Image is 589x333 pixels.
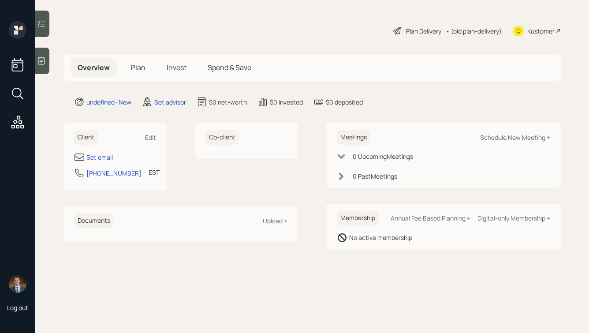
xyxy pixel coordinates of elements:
[86,97,131,107] div: undefined · New
[263,217,287,225] div: Upload +
[9,275,26,293] img: hunter_neumayer.jpg
[149,168,160,177] div: EST
[527,26,555,36] div: Kustomer
[208,63,251,72] span: Spend & Save
[78,63,110,72] span: Overview
[480,133,550,142] div: Schedule New Meeting +
[391,214,470,222] div: Annual Fee Based Planning +
[167,63,186,72] span: Invest
[326,97,363,107] div: $0 deposited
[337,130,370,145] h6: Meetings
[209,97,247,107] div: $0 net-worth
[477,214,550,222] div: Digital-only Membership +
[446,26,502,36] div: • (old plan-delivery)
[74,130,98,145] h6: Client
[86,153,113,162] div: Set email
[406,26,441,36] div: Plan Delivery
[7,303,28,312] div: Log out
[131,63,145,72] span: Plan
[145,133,156,142] div: Edit
[74,213,114,228] h6: Documents
[349,233,412,242] div: No active membership
[205,130,239,145] h6: Co-client
[353,172,397,181] div: 0 Past Meeting s
[337,211,379,225] h6: Membership
[154,97,186,107] div: Set advisor
[86,168,142,178] div: [PHONE_NUMBER]
[353,152,413,161] div: 0 Upcoming Meeting s
[270,97,303,107] div: $0 invested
